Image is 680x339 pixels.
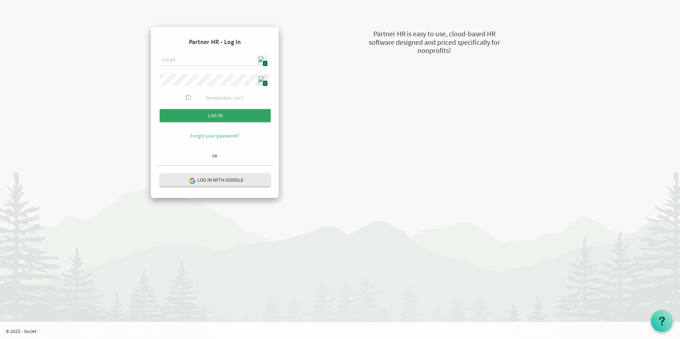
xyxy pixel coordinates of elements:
span: 1 [262,60,268,66]
h4: Partner HR - Log In [156,33,273,51]
h6: OR [156,154,273,158]
button: Log in with Google [160,173,271,187]
div: Partner HR is easy to use, cloud-based HR [333,29,536,39]
div: software designed and priced specifically for [333,37,536,48]
img: npw-badge-icon.svg [258,56,266,64]
input: Log in [160,109,271,122]
a: Forgot your password? [190,133,239,139]
label: Remember me? [206,94,243,102]
div: nonprofits! [333,45,536,56]
input: Email [159,54,270,66]
img: google-logo.png [189,177,195,184]
p: © 2025 - Societ [6,328,680,335]
span: 1 [262,80,268,86]
img: npw-badge-icon.svg [258,76,266,84]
